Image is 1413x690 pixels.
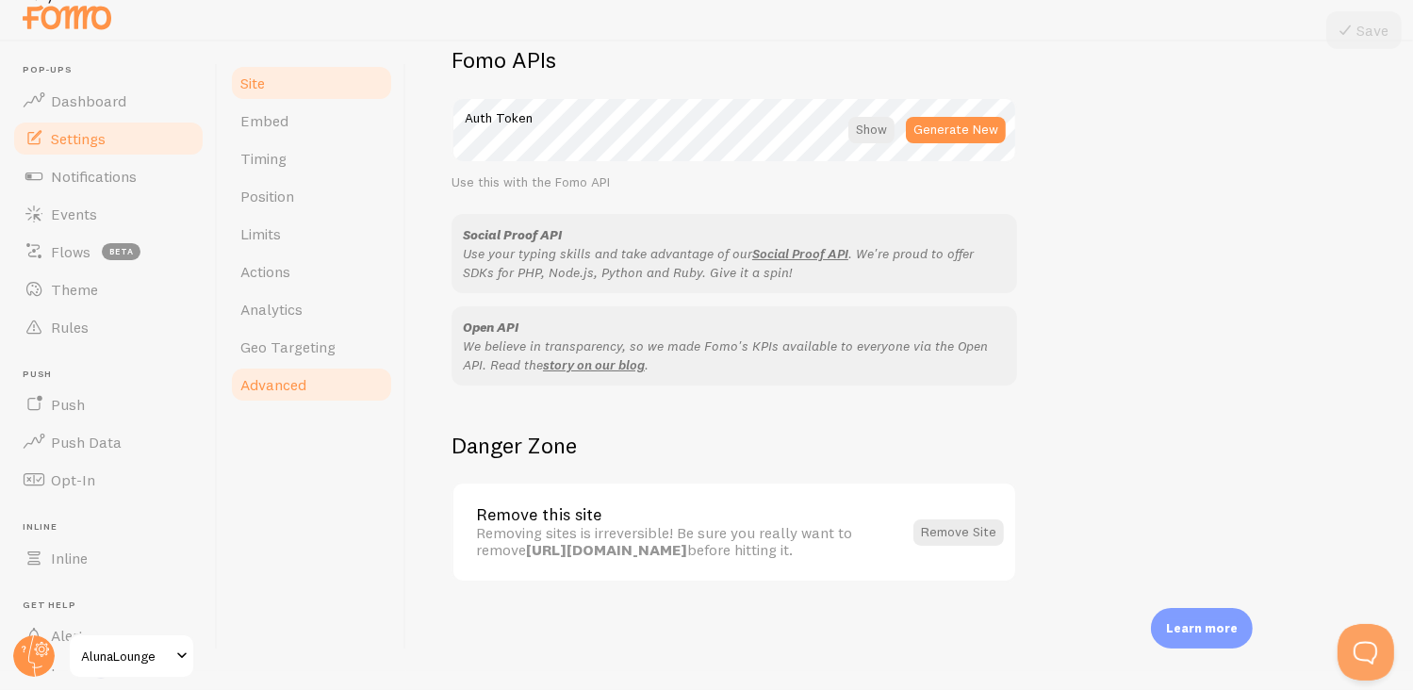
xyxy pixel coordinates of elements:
button: Save [1326,11,1402,49]
span: Opt-In [51,470,95,489]
span: Alerts [51,626,91,645]
a: Opt-In [11,461,205,499]
a: Position [229,177,394,215]
a: Advanced [229,366,394,403]
h2: Fomo APIs [452,45,1017,74]
span: Geo Targeting [240,337,336,356]
span: Inline [23,521,205,534]
p: We believe in transparency, so we made Fomo's KPIs available to everyone via the Open API. Read t... [463,337,1006,374]
div: Social Proof API [463,225,1006,244]
span: Push [23,369,205,381]
a: Settings [11,120,205,157]
a: Flows beta [11,233,205,271]
div: Open API [463,318,1006,337]
a: Push Data [11,423,205,461]
a: Push [11,386,205,423]
a: Actions [229,253,394,290]
div: Learn more [1151,608,1253,649]
a: Site [229,64,394,102]
span: Advanced [240,375,306,394]
span: Embed [240,111,288,130]
span: Settings [51,129,106,148]
p: Learn more [1166,619,1238,637]
a: Rules [11,308,205,346]
a: Alerts [11,616,205,654]
button: Generate New [906,117,1006,143]
span: Inline [51,549,88,567]
h2: Danger Zone [452,431,1017,460]
div: Use this with the Fomo API [452,174,1017,191]
a: Limits [229,215,394,253]
span: Analytics [240,300,303,319]
span: Theme [51,280,98,299]
span: beta [102,243,140,260]
strong: [URL][DOMAIN_NAME] [526,540,687,559]
span: Actions [240,262,290,281]
div: Removing sites is irreversible! Be sure you really want to remove before hitting it. [476,524,902,559]
a: Events [11,195,205,233]
button: Remove Site [913,519,1004,546]
span: Push [51,395,85,414]
a: Timing [229,140,394,177]
a: Inline [11,539,205,577]
a: Dashboard [11,82,205,120]
span: Site [240,74,265,92]
span: Limits [240,224,281,243]
span: Get Help [23,600,205,612]
span: Timing [240,149,287,168]
a: AlunaLounge [68,633,195,679]
a: Analytics [229,290,394,328]
a: Social Proof API [752,245,848,262]
span: Position [240,187,294,205]
span: AlunaLounge [81,645,171,667]
span: Rules [51,318,89,337]
span: Flows [51,242,90,261]
a: Embed [229,102,394,140]
span: Pop-ups [23,64,205,76]
span: Notifications [51,167,137,186]
a: Theme [11,271,205,308]
label: Auth Token [452,97,1017,129]
iframe: Help Scout Beacon - Open [1338,624,1394,681]
span: Events [51,205,97,223]
a: Notifications [11,157,205,195]
span: Push Data [51,433,122,452]
p: Use your typing skills and take advantage of our . We're proud to offer SDKs for PHP, Node.js, Py... [463,244,1006,282]
a: story on our blog [543,356,645,373]
span: Dashboard [51,91,126,110]
a: Geo Targeting [229,328,394,366]
div: Remove this site [476,506,902,523]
